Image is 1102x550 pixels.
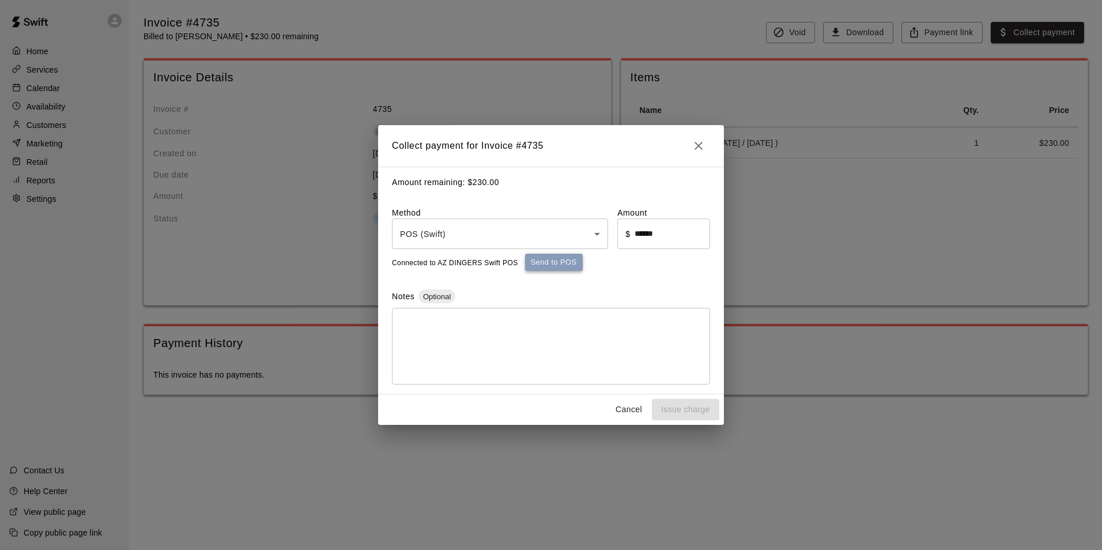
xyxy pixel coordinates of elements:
[610,399,647,420] button: Cancel
[392,259,518,267] span: Connected to AZ DINGERS Swift POS
[617,207,710,219] label: Amount
[392,219,608,249] div: POS (Swift)
[625,228,630,240] p: $
[392,207,608,219] label: Method
[687,134,710,157] button: Close
[525,254,583,271] button: Send to POS
[392,176,710,189] p: Amount remaining: $ 230.00
[378,125,724,167] h2: Collect payment for Invoice # 4735
[418,292,455,301] span: Optional
[392,292,414,301] label: Notes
